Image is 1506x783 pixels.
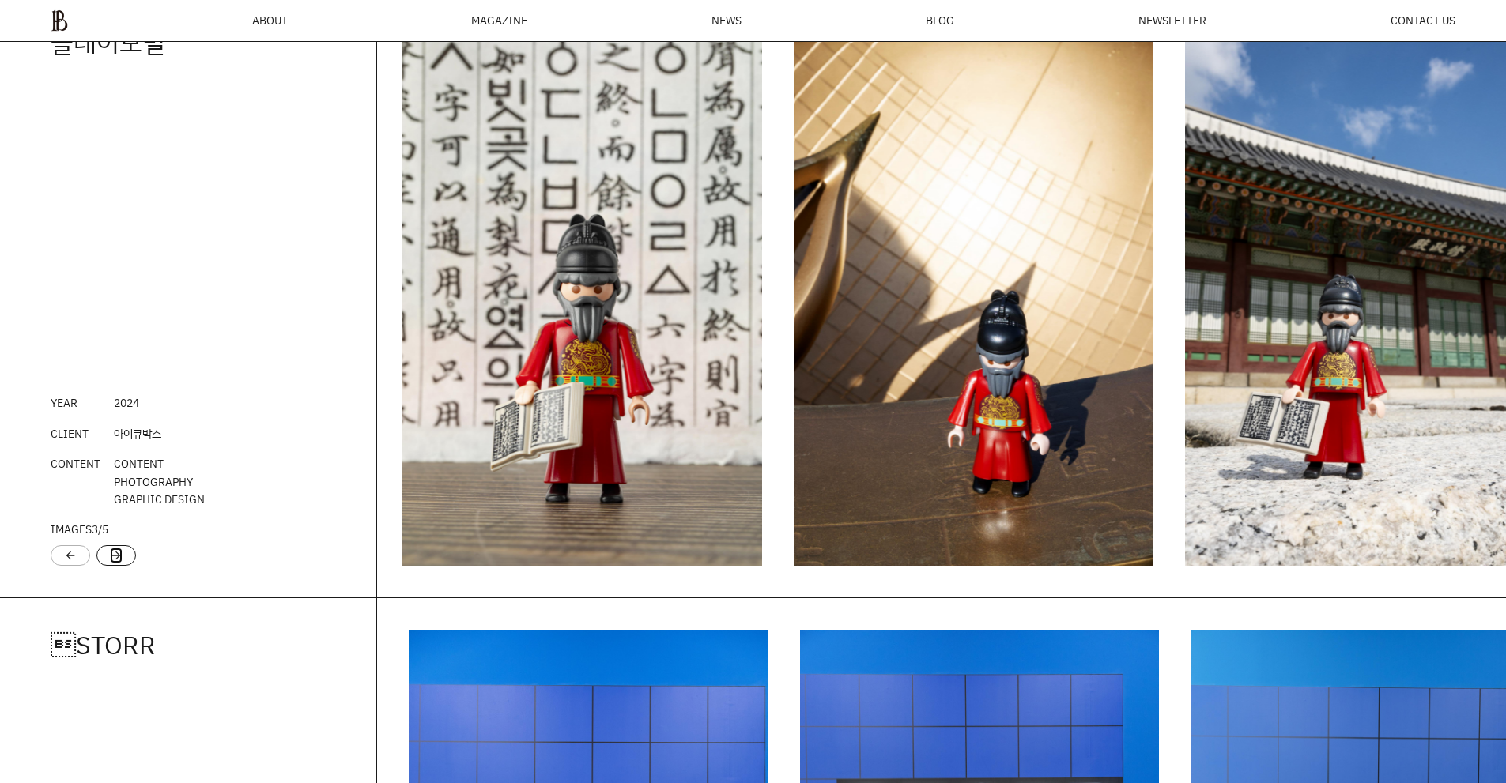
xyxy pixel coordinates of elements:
a: BLOG [926,15,954,26]
div: 4 [114,394,139,412]
div: 아이큐박스 [114,425,161,442]
a: IMAGES3/5 [51,521,108,536]
img: ba379d5522eb3.png [51,9,68,32]
span: / [92,521,108,536]
img: 3fececa16bc35.jpg [402,27,762,566]
a: YEAR [51,395,77,410]
a: CLIENT [51,426,89,441]
span: 5 [102,521,108,536]
a: 202 [114,395,133,410]
a: NEWSLETTER [1138,15,1206,26]
a: NEWS [711,15,742,26]
a: ABOUT [252,15,288,26]
div: Previous slide [51,545,90,566]
div: GRAPHIC DESIGN [114,455,205,508]
a: arrow_forward [110,548,123,563]
a: 4 / 6 [794,27,1153,566]
a: CONTENTPHOTOGRAPHY [114,456,193,488]
span: 3 [92,521,98,536]
div: Next slide [96,545,136,566]
div: MAGAZINE [471,15,527,26]
a: 3 / 6 [402,27,762,566]
a: CONTENT [51,456,100,471]
img: a606bcc4dba8a.jpg [794,27,1153,566]
a: CONTACT US [1391,15,1455,26]
h4: STORR [51,630,326,661]
a: arrow_back [64,548,77,563]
